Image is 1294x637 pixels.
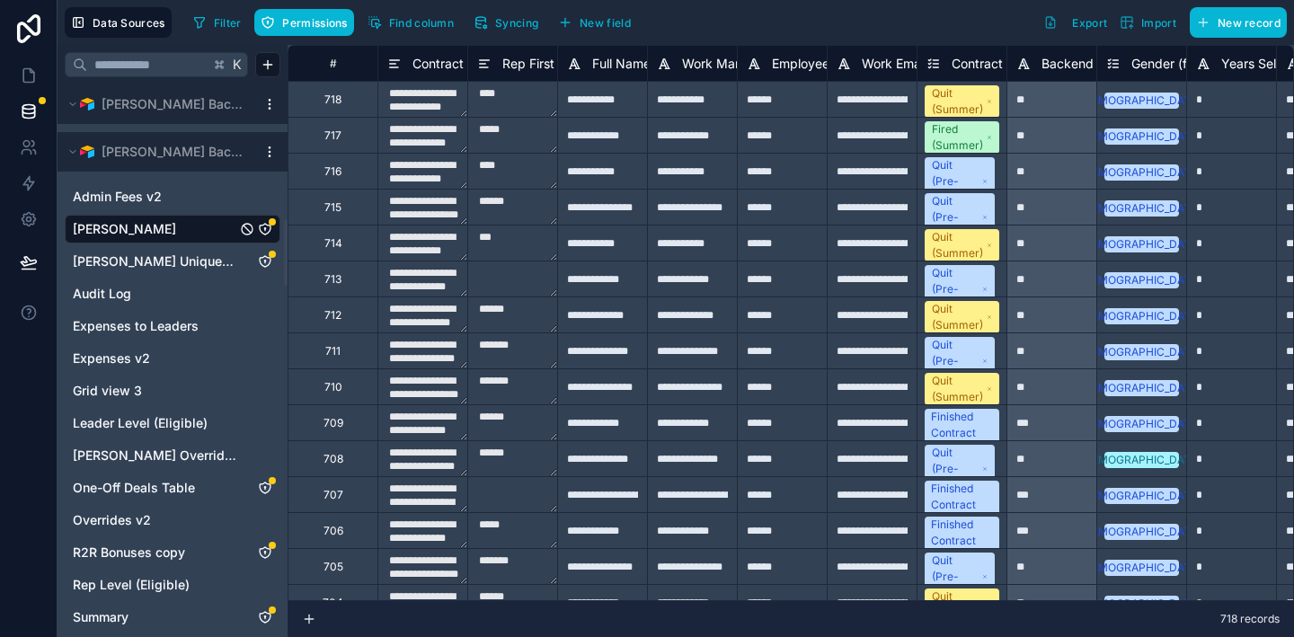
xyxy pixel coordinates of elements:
div: Grid view 3 [65,376,280,405]
div: 707 [323,488,343,502]
div: 714 [324,236,342,251]
button: Data Sources [65,7,172,38]
div: Rep Level (Eligible) [65,571,280,599]
div: [DEMOGRAPHIC_DATA] [1080,488,1201,504]
div: Overrides v2 [65,506,280,535]
img: Airtable Logo [80,97,94,111]
div: [DEMOGRAPHIC_DATA] [1080,200,1201,217]
div: 712 [324,308,341,323]
a: [PERSON_NAME] Override Table_Rachel's Overrides [73,447,236,464]
div: Quit (Pre-Season) [932,553,979,601]
span: Syncing [495,16,538,30]
a: Permissions [254,9,360,36]
a: Leader Level (Eligible) [73,414,236,432]
div: 713 [324,272,341,287]
span: [PERSON_NAME] Backends [102,143,247,161]
div: Leader Level (Eligible) [65,409,280,438]
button: Find column [361,9,460,36]
a: Rep Level (Eligible) [73,576,236,594]
a: Overrides v2 [73,511,236,529]
div: [DEMOGRAPHIC_DATA] [1080,416,1201,432]
div: Matt Hemple Override Table_Rachel's Overrides [65,441,280,470]
span: Gender (from Sales Reps) [1131,55,1282,73]
div: 708 [323,452,343,466]
span: Full Name [592,55,651,73]
div: Finished Contract Assignment [931,517,990,565]
div: One-Off Deals Table [65,473,280,502]
div: 709 [323,416,343,430]
div: [DEMOGRAPHIC_DATA] [1080,596,1201,612]
div: [DEMOGRAPHIC_DATA] [1080,128,1201,145]
div: 717 [324,128,341,143]
a: Summary [73,608,236,626]
div: 705 [323,560,343,574]
div: Andrew Moffat [65,215,280,243]
button: Airtable Logo[PERSON_NAME] Backends [65,139,255,164]
div: Quit (Pre-Season) [932,193,979,242]
span: Backend Eligible [1041,55,1139,73]
span: Permissions [282,16,347,30]
div: [DEMOGRAPHIC_DATA] [1080,272,1201,288]
div: [DEMOGRAPHIC_DATA] [1080,308,1201,324]
div: 718 [324,93,341,107]
span: Leader Level (Eligible) [73,414,208,432]
div: 716 [324,164,341,179]
div: Quit (Summer) [932,373,983,405]
span: Employee ID [772,55,846,73]
span: 718 records [1220,612,1280,626]
div: [DEMOGRAPHIC_DATA] [1080,93,1201,109]
span: Find column [389,16,454,30]
div: Quit (Summer) [932,301,983,333]
img: Airtable Logo [80,145,94,159]
a: One-Off Deals Table [73,479,236,497]
span: Summary [73,608,129,626]
div: [DEMOGRAPHIC_DATA] [1080,344,1201,360]
div: Quit (Pre-Season) [932,445,979,493]
button: Airtable Logo[PERSON_NAME] Backends [65,92,255,117]
span: [PERSON_NAME] [73,220,176,238]
div: [DEMOGRAPHIC_DATA] [1080,164,1201,181]
span: Work Market Name [682,55,797,73]
div: 704 [323,596,343,610]
a: Expenses to Leaders [73,317,236,335]
a: Expenses v2 [73,349,236,367]
div: 710 [324,380,342,394]
span: Expenses v2 [73,349,150,367]
button: Permissions [254,9,353,36]
div: Admin Fees v2 [65,182,280,211]
a: Admin Fees v2 [73,188,236,206]
div: Quit (Pre-Season) [932,337,979,385]
a: [PERSON_NAME] [73,220,236,238]
div: Audit Log [65,279,280,308]
div: [DEMOGRAPHIC_DATA] [1080,452,1201,468]
div: [DEMOGRAPHIC_DATA] [1080,380,1201,396]
span: New record [1218,16,1281,30]
div: R2R Bonuses copy [65,538,280,567]
div: 706 [323,524,343,538]
button: Filter [186,9,248,36]
a: Syncing [467,9,552,36]
a: Audit Log [73,285,236,303]
div: # [302,57,364,70]
div: Quit (Summer) [932,588,983,621]
div: Finished Contract Assignment [931,409,990,457]
span: Rep First Name [502,55,593,73]
a: [PERSON_NAME] Unique Downline Connections [73,252,236,270]
a: R2R Bonuses copy [73,544,236,562]
div: Quit (Pre-Season) [932,265,979,314]
button: New field [552,9,637,36]
span: Import [1141,16,1176,30]
span: [PERSON_NAME] Backends [102,95,247,113]
span: Rep Level (Eligible) [73,576,190,594]
div: Andrew Moffat Unique Downline Connections [65,247,280,276]
a: New record [1183,7,1287,38]
span: Contract Name [412,55,502,73]
span: Audit Log [73,285,131,303]
span: Expenses to Leaders [73,317,199,335]
span: Admin Fees v2 [73,188,162,206]
div: [DEMOGRAPHIC_DATA] [1080,524,1201,540]
div: Expenses to Leaders [65,312,280,341]
button: Syncing [467,9,545,36]
div: 715 [324,200,341,215]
